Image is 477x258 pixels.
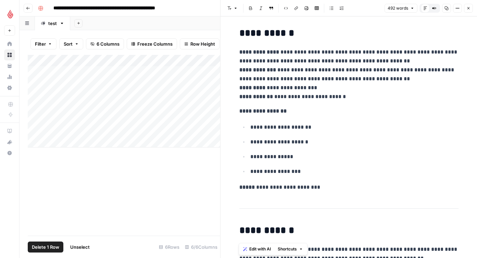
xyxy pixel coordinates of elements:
[48,20,57,27] div: test
[180,38,219,49] button: Row Height
[156,242,182,253] div: 6 Rows
[240,245,274,254] button: Edit with AI
[127,38,177,49] button: Freeze Columns
[66,242,94,253] button: Unselect
[4,8,16,20] img: Lightspeed Logo
[4,137,15,147] div: What's new?
[4,60,15,71] a: Your Data
[249,246,271,252] span: Edit with AI
[4,148,15,159] button: Help + Support
[4,38,15,49] a: Home
[70,244,90,250] span: Unselect
[86,38,124,49] button: 6 Columns
[4,5,15,23] button: Workspace: Lightspeed
[35,40,46,47] span: Filter
[4,49,15,60] a: Browse
[32,244,59,250] span: Delete 1 Row
[190,40,215,47] span: Row Height
[35,16,70,30] a: test
[388,5,408,11] span: 492 words
[137,40,173,47] span: Freeze Columns
[4,126,15,137] a: AirOps Academy
[30,38,57,49] button: Filter
[4,71,15,82] a: Usage
[278,246,297,252] span: Shortcuts
[182,242,220,253] div: 6/6 Columns
[97,40,120,47] span: 6 Columns
[4,82,15,93] a: Settings
[28,242,63,253] button: Delete 1 Row
[385,4,417,13] button: 492 words
[59,38,83,49] button: Sort
[275,245,306,254] button: Shortcuts
[64,40,73,47] span: Sort
[4,137,15,148] button: What's new?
